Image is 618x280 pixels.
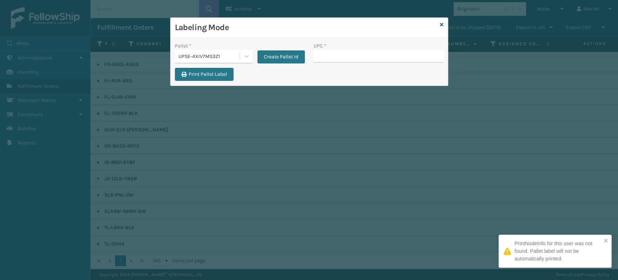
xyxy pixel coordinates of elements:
[314,42,326,50] label: UPC
[178,53,240,60] div: UPSE-4XIV7MS3Z1
[604,238,609,244] button: close
[514,240,601,263] div: PrintNodeInfo for this user was not found. Pallet label will not be automatically printed.
[257,50,305,63] button: Create Pallet Id
[175,22,437,33] h3: Labeling Mode
[175,42,191,50] label: Pallet
[175,68,234,81] button: Print Pallet Label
